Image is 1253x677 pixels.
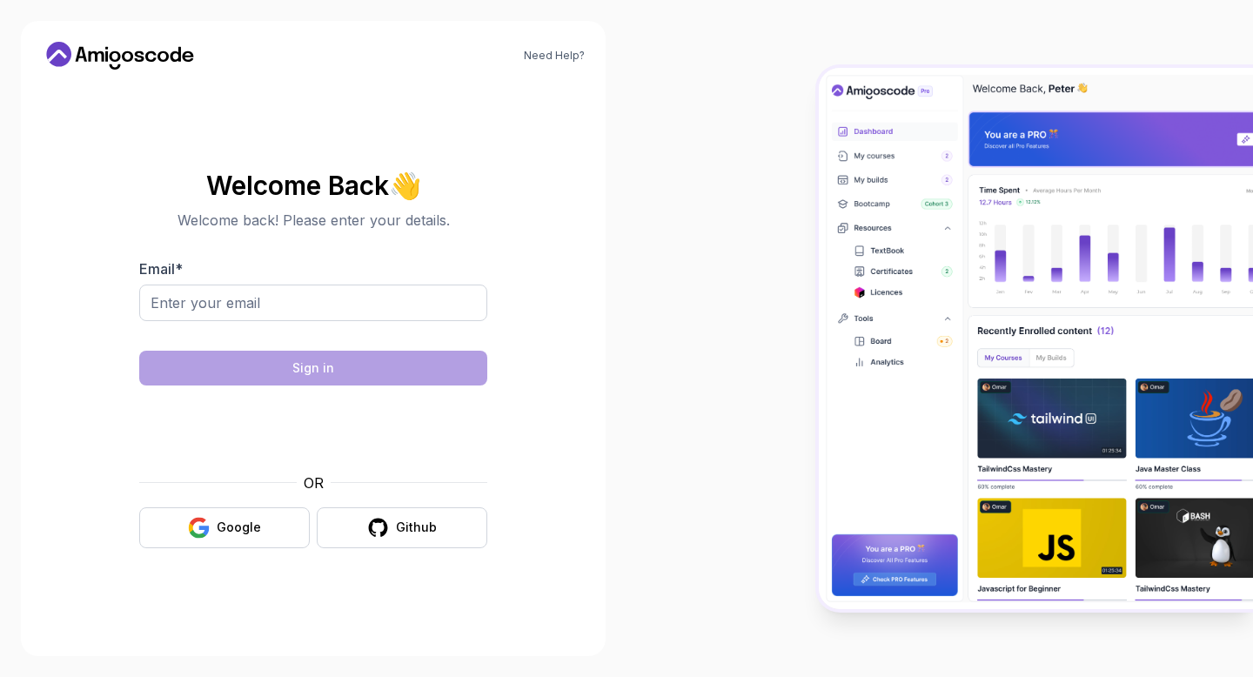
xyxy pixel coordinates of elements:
div: Github [396,519,437,536]
h2: Welcome Back [139,171,487,199]
div: Google [217,519,261,536]
button: Sign in [139,351,487,385]
a: Need Help? [524,49,585,63]
div: Sign in [292,359,334,377]
button: Google [139,507,310,548]
span: 👋 [388,171,420,198]
img: Amigoscode Dashboard [819,68,1253,609]
p: Welcome back! Please enter your details. [139,210,487,231]
input: Enter your email [139,285,487,321]
iframe: Widget containing checkbox for hCaptcha security challenge [182,396,445,462]
p: OR [304,473,324,493]
label: Email * [139,260,183,278]
a: Home link [42,42,198,70]
button: Github [317,507,487,548]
